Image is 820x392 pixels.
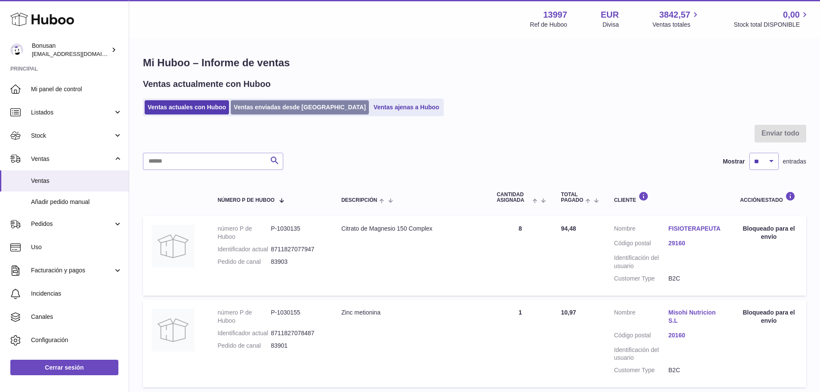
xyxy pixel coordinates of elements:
[543,9,567,21] strong: 13997
[530,21,567,29] div: Ref de Huboo
[734,21,810,29] span: Stock total DISPONIBLE
[653,9,700,29] a: 3842,57 Ventas totales
[271,225,324,241] dd: P-1030135
[143,56,806,70] h1: Mi Huboo – Informe de ventas
[561,309,576,316] span: 10,97
[10,360,118,375] a: Cerrar sesión
[152,309,195,352] img: no-photo.jpg
[653,21,700,29] span: Ventas totales
[31,220,113,228] span: Pedidos
[614,239,668,250] dt: Código postal
[668,309,723,325] a: Misohi Nutricion S.L
[271,309,324,325] dd: P-1030155
[217,329,271,337] dt: Identificador actual
[614,346,668,362] dt: Identificación del usuario
[614,331,668,342] dt: Código postal
[31,243,122,251] span: Uso
[734,9,810,29] a: 0,00 Stock total DISPONIBLE
[31,198,122,206] span: Añadir pedido manual
[561,225,576,232] span: 94,48
[152,225,195,268] img: no-photo.jpg
[488,300,552,387] td: 1
[217,258,271,266] dt: Pedido de canal
[603,21,619,29] div: Divisa
[10,43,23,56] img: info@bonusan.es
[497,192,530,203] span: Cantidad ASIGNADA
[31,177,122,185] span: Ventas
[217,342,271,350] dt: Pedido de canal
[614,309,668,327] dt: Nombre
[614,366,668,374] dt: Customer Type
[341,198,377,203] span: Descripción
[217,245,271,253] dt: Identificador actual
[32,50,127,57] span: [EMAIL_ADDRESS][DOMAIN_NAME]
[783,9,800,21] span: 0,00
[341,225,480,233] div: Citrato de Magnesio 150 Complex
[601,9,619,21] strong: EUR
[723,157,745,166] label: Mostrar
[31,155,113,163] span: Ventas
[31,290,122,298] span: Incidencias
[31,313,122,321] span: Canales
[740,309,798,325] div: Bloqueado para el envío
[271,329,324,337] dd: 8711827078487
[145,100,229,114] a: Ventas actuales con Huboo
[217,198,274,203] span: número P de Huboo
[740,225,798,241] div: Bloqueado para el envío
[668,331,723,340] a: 20160
[614,275,668,283] dt: Customer Type
[271,245,324,253] dd: 8711827077947
[371,100,442,114] a: Ventas ajenas a Huboo
[31,336,122,344] span: Configuración
[31,266,113,275] span: Facturación y pagos
[668,275,723,283] dd: B2C
[668,225,723,233] a: FISIOTERAPEUTA
[488,216,552,295] td: 8
[659,9,690,21] span: 3842,57
[143,78,271,90] h2: Ventas actualmente con Huboo
[614,254,668,270] dt: Identificación del usuario
[31,132,113,140] span: Stock
[271,342,324,350] dd: 83901
[341,309,480,317] div: Zinc metionina
[32,42,109,58] div: Bonusan
[740,191,798,203] div: Acción/Estado
[668,239,723,247] a: 29160
[31,85,122,93] span: Mi panel de control
[614,191,723,203] div: Cliente
[217,225,271,241] dt: número P de Huboo
[668,366,723,374] dd: B2C
[271,258,324,266] dd: 83903
[561,192,583,203] span: Total pagado
[31,108,113,117] span: Listados
[614,225,668,235] dt: Nombre
[783,157,806,166] span: entradas
[217,309,271,325] dt: número P de Huboo
[231,100,369,114] a: Ventas enviadas desde [GEOGRAPHIC_DATA]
